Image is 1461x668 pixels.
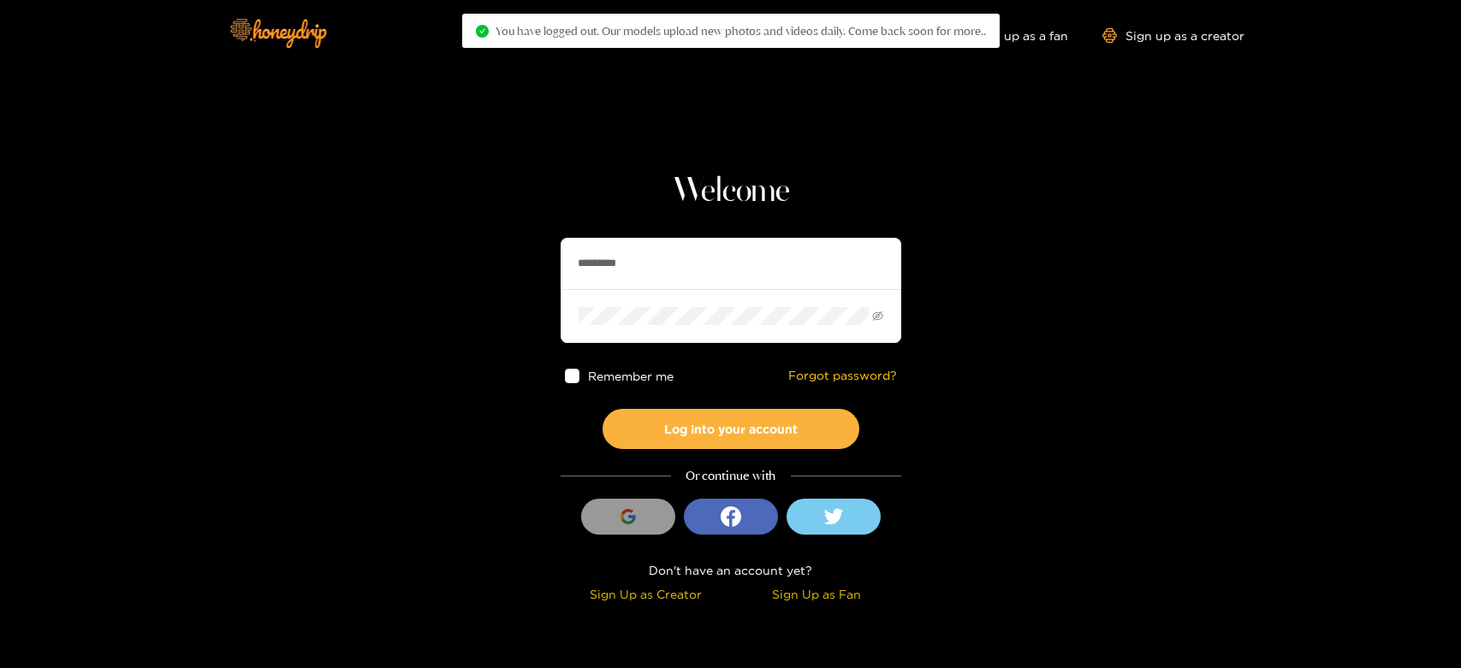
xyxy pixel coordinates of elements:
[587,369,673,382] span: Remember me
[561,466,901,486] div: Or continue with
[603,409,859,449] button: Log into your account
[735,584,897,604] div: Sign Up as Fan
[565,584,727,604] div: Sign Up as Creator
[1102,28,1244,43] a: Sign up as a creator
[872,310,883,322] span: eye-invisible
[788,369,897,383] a: Forgot password?
[561,171,901,212] h1: Welcome
[496,24,986,38] span: You have logged out. Our models upload new photos and videos daily. Come back soon for more..
[561,560,901,580] div: Don't have an account yet?
[476,25,489,38] span: check-circle
[951,28,1068,43] a: Sign up as a fan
